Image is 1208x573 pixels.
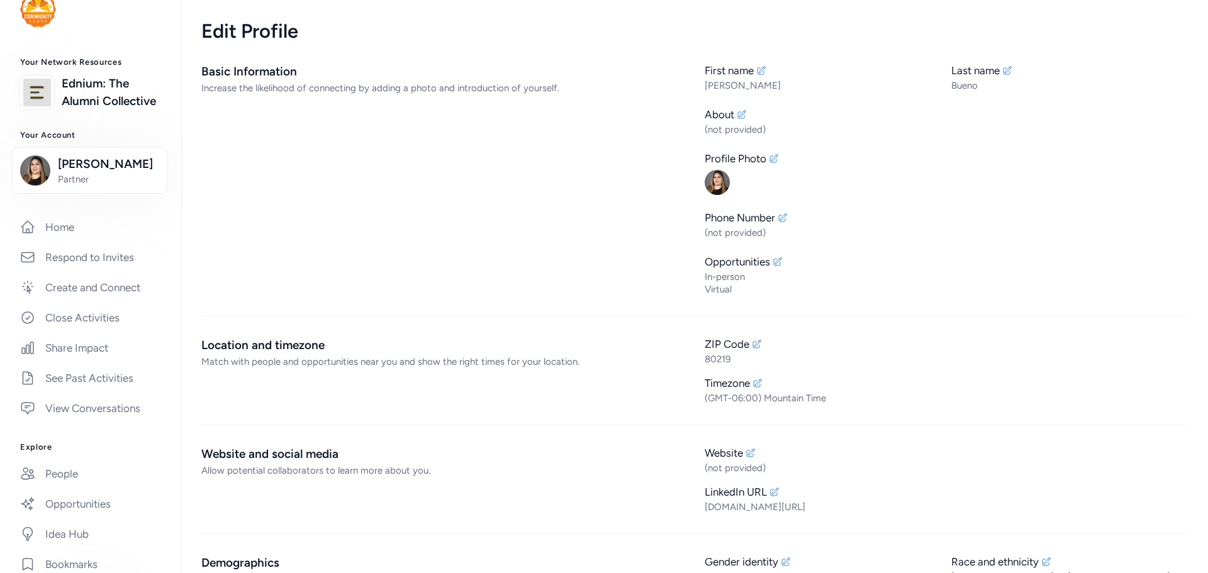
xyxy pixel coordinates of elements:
div: Bueno [951,79,1188,92]
div: Increase the likelihood of connecting by adding a photo and introduction of yourself. [201,82,685,94]
div: (GMT-06:00) Mountain Time [705,392,1188,404]
div: ZIP Code [705,337,749,352]
div: Location and timezone [201,337,685,354]
div: [PERSON_NAME] [705,79,941,92]
h3: Your Network Resources [20,57,161,67]
div: Basic Information [201,63,685,81]
a: Home [10,213,171,241]
img: logo [23,79,51,106]
h3: Your Account [20,130,161,140]
div: 80219 [705,353,1188,365]
div: Timezone [705,376,750,391]
div: (not provided) [705,462,1188,474]
div: LinkedIn URL [705,484,767,499]
div: (not provided) [705,123,1188,136]
a: Opportunities [10,490,171,518]
div: Website [705,445,743,460]
a: View Conversations [10,394,171,422]
div: Edit Profile [201,20,1188,43]
div: Virtual [705,283,1188,296]
div: (not provided) [705,226,1188,239]
a: Close Activities [10,304,171,331]
div: Phone Number [705,210,775,225]
div: Last name [951,63,1000,78]
div: Match with people and opportunities near you and show the right times for your location. [201,355,685,368]
div: Demographics [201,554,685,572]
div: Opportunities [705,254,770,269]
a: Idea Hub [10,520,171,548]
a: Ednium: The Alumni Collective [62,75,161,110]
div: Race and ethnicity [951,554,1039,569]
a: Share Impact [10,334,171,362]
span: [PERSON_NAME] [58,155,160,173]
h3: Explore [20,442,161,452]
div: About [705,107,734,122]
div: [DOMAIN_NAME][URL] [705,501,1188,513]
div: Allow potential collaborators to learn more about you. [201,464,685,477]
a: Respond to Invites [10,243,171,271]
button: [PERSON_NAME]Partner [12,147,168,194]
a: Create and Connect [10,274,171,301]
div: Gender identity [705,554,778,569]
a: People [10,460,171,487]
img: Avatar [705,170,730,195]
div: In-person [705,270,1188,283]
div: Website and social media [201,445,685,463]
span: Partner [58,173,160,186]
div: Profile Photo [705,151,766,166]
a: See Past Activities [10,364,171,392]
div: First name [705,63,754,78]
